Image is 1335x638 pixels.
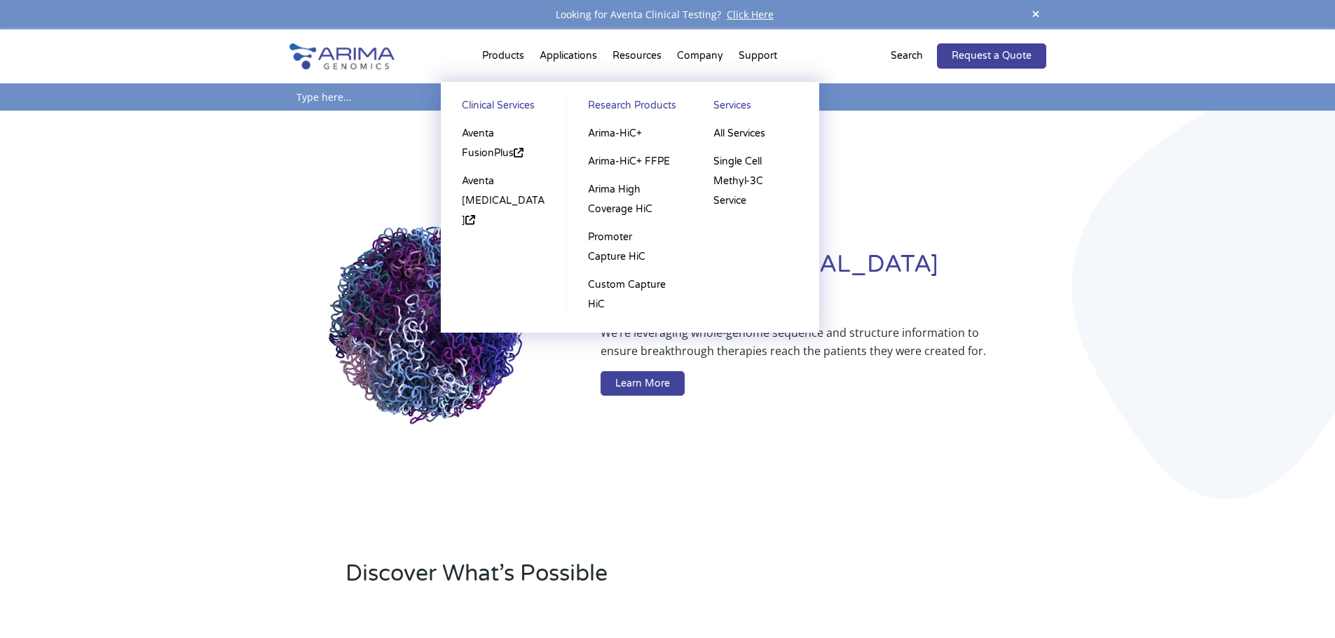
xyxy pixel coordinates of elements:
a: Custom Capture HiC [581,271,678,319]
a: Clinical Services [455,96,553,120]
h1: Redefining [MEDICAL_DATA] Diagnostics [601,249,1046,324]
a: Aventa FusionPlus [455,120,553,167]
a: Arima-HiC+ [581,120,678,148]
div: 채팅 위젯 [1265,571,1335,638]
a: Request a Quote [937,43,1046,69]
a: Single Cell Methyl-3C Service [706,148,805,215]
a: Arima-HiC+ FFPE [581,148,678,176]
a: Click Here [721,8,779,21]
a: Services [706,96,805,120]
a: Learn More [601,371,685,396]
h2: Discover What’s Possible [345,558,847,600]
a: All Services [706,120,805,148]
a: Aventa [MEDICAL_DATA] [455,167,553,235]
iframe: Chat Widget [1265,571,1335,638]
img: Arima-Genomics-logo [289,43,395,69]
p: We’re leveraging whole-genome sequence and structure information to ensure breakthrough therapies... [601,324,990,371]
p: Search [891,47,923,65]
input: Type here... [289,83,1046,111]
a: Research Products [581,96,678,120]
a: Arima High Coverage HiC [581,176,678,223]
a: Promoter Capture HiC [581,223,678,271]
div: Looking for Aventa Clinical Testing? [289,6,1046,24]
